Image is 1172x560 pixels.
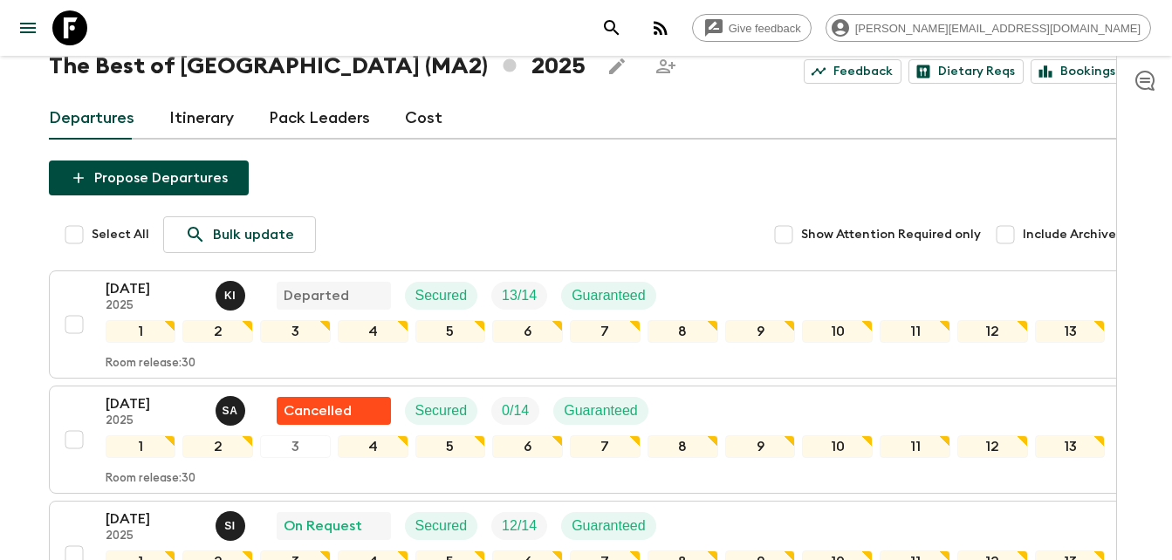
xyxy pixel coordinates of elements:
p: Secured [415,400,468,421]
div: 12 [957,435,1028,458]
span: Give feedback [719,22,811,35]
div: 2 [182,435,253,458]
span: Select All [92,226,149,243]
button: SI [216,511,249,541]
div: 11 [880,435,950,458]
span: Show Attention Required only [801,226,981,243]
h1: The Best of [GEOGRAPHIC_DATA] (MA2) 2025 [49,49,586,84]
p: [DATE] [106,393,202,414]
div: 1 [106,320,176,343]
a: Cost [405,98,442,140]
button: [DATE]2025Samir AchahriFlash Pack cancellationSecuredTrip FillGuaranteed12345678910111213Room rel... [49,386,1124,494]
a: Feedback [804,59,901,84]
div: 8 [648,435,718,458]
button: SA [216,396,249,426]
p: Cancelled [284,400,352,421]
div: 3 [260,435,331,458]
p: Departed [284,285,349,306]
div: 7 [570,435,641,458]
p: 13 / 14 [502,285,537,306]
p: Guaranteed [572,285,646,306]
div: Secured [405,512,478,540]
div: 2 [182,320,253,343]
div: 10 [802,435,873,458]
div: 5 [415,435,486,458]
span: Khaled Ingrioui [216,286,249,300]
div: 13 [1035,435,1106,458]
p: S I [224,519,236,533]
a: Departures [49,98,134,140]
div: 9 [725,320,796,343]
p: On Request [284,516,362,536]
div: 12 [957,320,1028,343]
p: 12 / 14 [502,516,537,536]
p: Room release: 30 [106,357,195,371]
div: 11 [880,320,950,343]
div: Trip Fill [491,397,539,425]
div: 9 [725,435,796,458]
button: Propose Departures [49,160,249,195]
button: [DATE]2025Khaled IngriouiDepartedSecuredTrip FillGuaranteed12345678910111213Room release:30 [49,270,1124,379]
div: 8 [648,320,718,343]
p: Secured [415,516,468,536]
button: menu [10,10,45,45]
a: Give feedback [692,14,812,42]
p: Guaranteed [564,400,638,421]
div: 1 [106,435,176,458]
span: Samir Achahri [216,401,249,415]
div: 6 [492,435,563,458]
span: Include Archived [1023,226,1124,243]
div: Flash Pack cancellation [277,397,391,425]
p: [DATE] [106,509,202,529]
div: 10 [802,320,873,343]
a: Bookings [1031,59,1124,84]
div: 3 [260,320,331,343]
button: search adventures [594,10,629,45]
p: 2025 [106,299,202,313]
div: 5 [415,320,486,343]
a: Itinerary [169,98,234,140]
p: 0 / 14 [502,400,529,421]
span: Share this itinerary [648,49,683,84]
div: 7 [570,320,641,343]
a: Bulk update [163,216,316,253]
p: S A [223,404,238,418]
p: Secured [415,285,468,306]
p: 2025 [106,414,202,428]
p: Guaranteed [572,516,646,536]
p: [DATE] [106,278,202,299]
p: Bulk update [213,224,294,245]
div: Trip Fill [491,282,547,310]
a: Dietary Reqs [908,59,1024,84]
div: Secured [405,282,478,310]
div: Trip Fill [491,512,547,540]
div: Secured [405,397,478,425]
span: [PERSON_NAME][EMAIL_ADDRESS][DOMAIN_NAME] [846,22,1150,35]
a: Pack Leaders [269,98,370,140]
div: [PERSON_NAME][EMAIL_ADDRESS][DOMAIN_NAME] [826,14,1151,42]
div: 6 [492,320,563,343]
button: Edit this itinerary [600,49,634,84]
div: 13 [1035,320,1106,343]
div: 4 [338,435,408,458]
p: 2025 [106,529,202,543]
div: 4 [338,320,408,343]
span: Said Isouktan [216,516,249,530]
p: Room release: 30 [106,472,195,486]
